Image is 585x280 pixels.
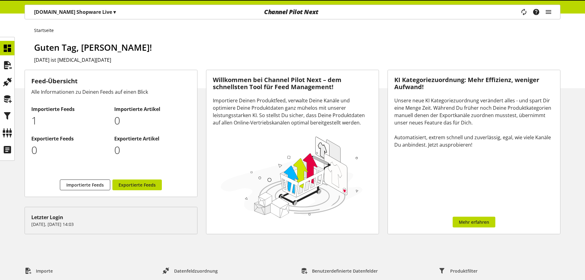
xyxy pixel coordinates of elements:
h2: Importierte Artikel [114,105,191,113]
span: Importierte Feeds [66,182,104,188]
a: Datenfeldzuordnung [158,265,223,276]
div: Alle Informationen zu Deinen Feeds auf einen Blick [31,88,191,96]
p: 1 [31,113,108,128]
a: Mehr erfahren [453,217,495,227]
h3: Willkommen bei Channel Pilot Next – dem schnellsten Tool für Feed Management! [213,77,372,90]
span: Benutzerdefinierte Datenfelder [312,268,378,274]
div: Importiere Deinen Produktfeed, verwalte Deine Kanäle und optimiere Deine Produktdaten ganz mühelo... [213,97,372,126]
p: 0 [31,142,108,158]
img: 78e1b9dcff1e8392d83655fcfc870417.svg [219,134,365,220]
h2: Exportierte Feeds [31,135,108,142]
p: [DOMAIN_NAME] Shopware Live [34,8,116,16]
h3: Feed-Übersicht [31,77,191,86]
a: Importierte Feeds [60,179,110,190]
h2: Importierte Feeds [31,105,108,113]
span: Exportierte Feeds [119,182,156,188]
a: Exportierte Feeds [112,179,162,190]
a: Produktfilter [434,265,482,276]
span: Produktfilter [450,268,478,274]
p: 0 [114,142,191,158]
h3: KI Kategoriezuordnung: Mehr Effizienz, weniger Aufwand! [394,77,554,90]
p: [DATE], [DATE] 14:03 [31,221,191,227]
a: Importe [20,265,58,276]
nav: main navigation [25,5,560,19]
span: Guten Tag, [PERSON_NAME]! [34,41,152,53]
p: 0 [114,113,191,128]
span: ▾ [113,9,116,15]
a: Benutzerdefinierte Datenfelder [296,265,383,276]
div: Letzter Login [31,214,191,221]
div: Unsere neue KI Kategoriezuordnung verändert alles - und spart Dir eine Menge Zeit. Während Du frü... [394,97,554,148]
h2: [DATE] ist [MEDICAL_DATA][DATE] [34,56,560,64]
span: Mehr erfahren [459,219,489,225]
span: Importe [36,268,53,274]
h2: Exportierte Artikel [114,135,191,142]
span: Datenfeldzuordnung [174,268,218,274]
